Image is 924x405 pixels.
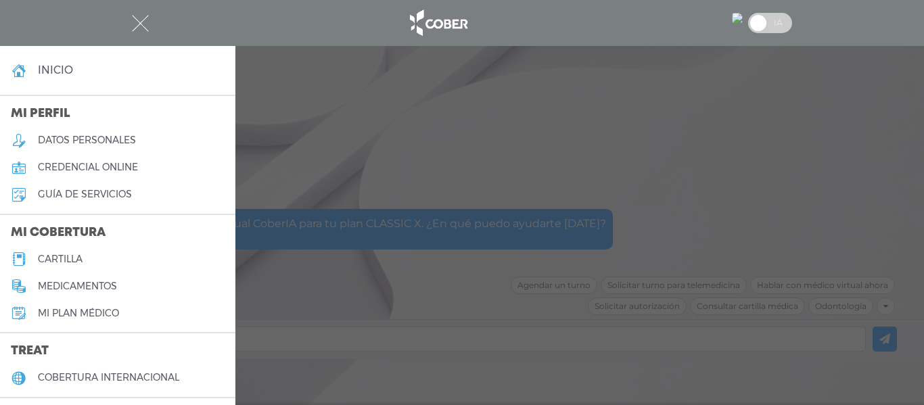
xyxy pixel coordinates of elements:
h5: datos personales [38,135,136,146]
img: 7294 [732,13,743,24]
h4: inicio [38,64,73,76]
h5: cobertura internacional [38,372,179,383]
img: Cober_menu-close-white.svg [132,15,149,32]
h5: Mi plan médico [38,308,119,319]
img: logo_cober_home-white.png [402,7,473,39]
h5: credencial online [38,162,138,173]
h5: medicamentos [38,281,117,292]
h5: guía de servicios [38,189,132,200]
h5: cartilla [38,254,83,265]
